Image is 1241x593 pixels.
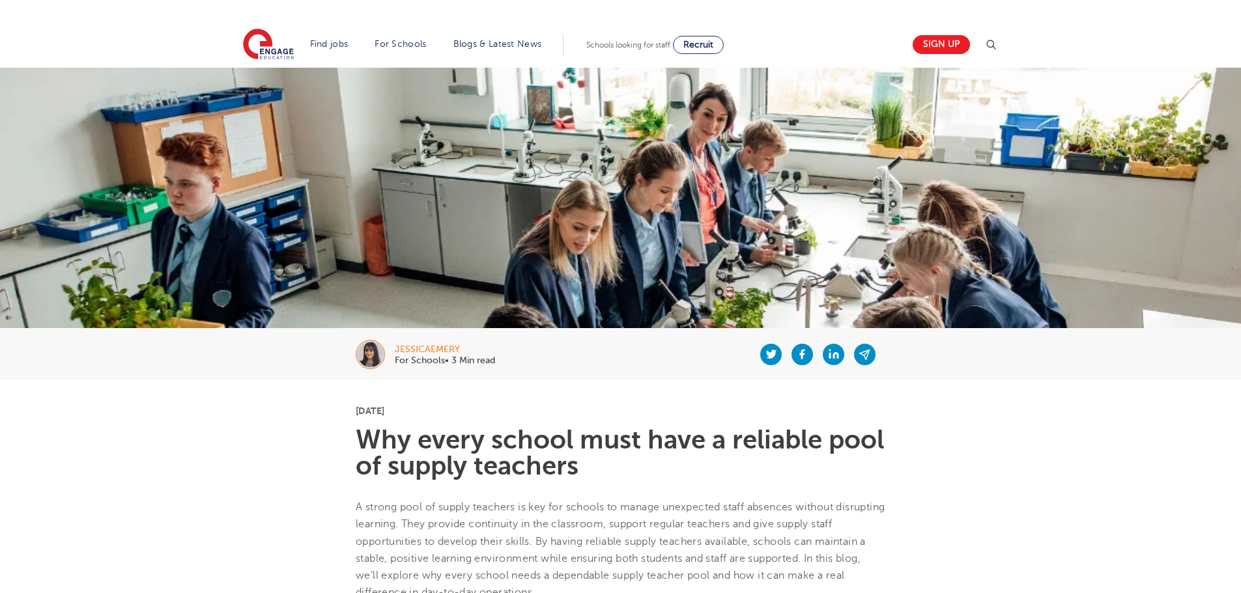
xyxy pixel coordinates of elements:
[310,39,349,49] a: Find jobs
[683,40,713,49] span: Recruit
[356,406,885,415] p: [DATE]
[395,356,495,365] p: For Schools• 3 Min read
[673,36,724,54] a: Recruit
[243,29,294,61] img: Engage Education
[395,345,495,354] div: jessicaemery
[913,35,970,54] a: Sign up
[375,39,426,49] a: For Schools
[356,427,885,479] h1: Why every school must have a reliable pool of supply teachers
[586,40,670,49] span: Schools looking for staff
[453,39,542,49] a: Blogs & Latest News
